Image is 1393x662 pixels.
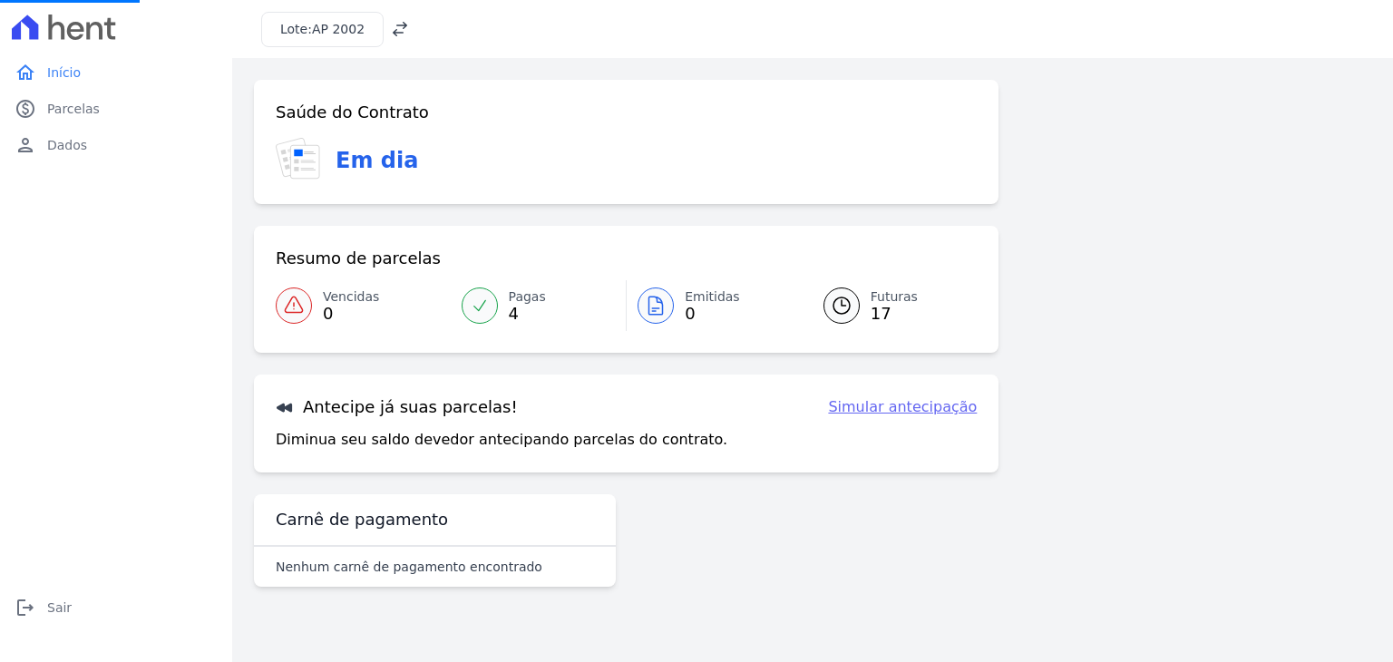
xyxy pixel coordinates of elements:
a: Simular antecipação [828,396,977,418]
span: Vencidas [323,287,379,307]
h3: Resumo de parcelas [276,248,441,269]
a: logoutSair [7,589,225,626]
span: Pagas [509,287,546,307]
i: home [15,62,36,83]
i: logout [15,597,36,618]
span: Início [47,63,81,82]
span: Parcelas [47,100,100,118]
i: paid [15,98,36,120]
a: paidParcelas [7,91,225,127]
h3: Carnê de pagamento [276,509,448,531]
a: Vencidas 0 [276,280,451,331]
span: Sair [47,599,72,617]
span: 0 [323,307,379,321]
p: Diminua seu saldo devedor antecipando parcelas do contrato. [276,429,727,451]
span: AP 2002 [312,22,365,36]
a: personDados [7,127,225,163]
h3: Antecipe já suas parcelas! [276,396,518,418]
h3: Saúde do Contrato [276,102,429,123]
span: 0 [685,307,740,321]
a: homeInício [7,54,225,91]
h3: Em dia [336,144,418,177]
i: person [15,134,36,156]
a: Pagas 4 [451,280,627,331]
span: Futuras [871,287,918,307]
span: Emitidas [685,287,740,307]
span: Dados [47,136,87,154]
span: 4 [509,307,546,321]
p: Nenhum carnê de pagamento encontrado [276,558,542,576]
a: Futuras 17 [802,280,978,331]
span: 17 [871,307,918,321]
h3: Lote: [280,20,365,39]
a: Emitidas 0 [627,280,802,331]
